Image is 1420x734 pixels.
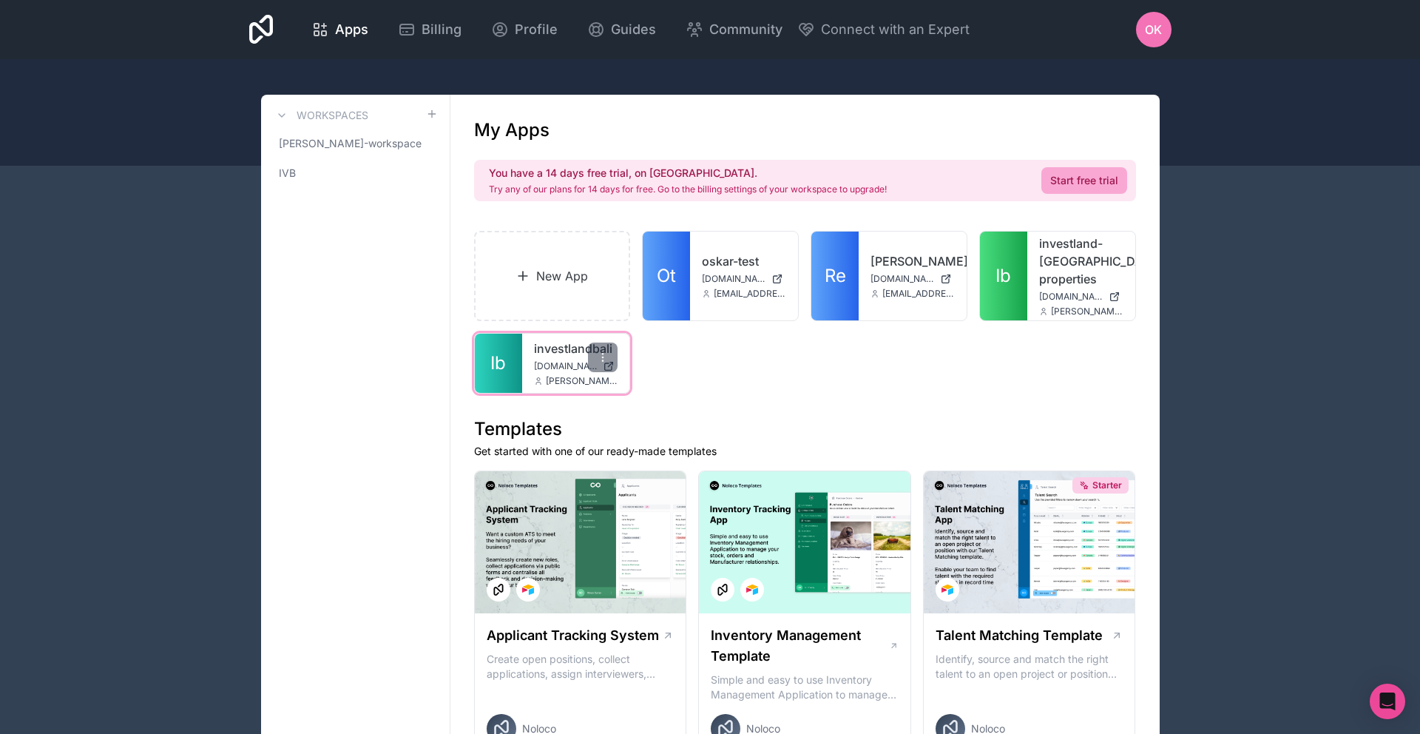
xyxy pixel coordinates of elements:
[335,19,368,40] span: Apps
[386,13,473,46] a: Billing
[821,19,970,40] span: Connect with an Expert
[711,625,888,667] h1: Inventory Management Template
[273,160,438,186] a: IVB
[870,252,955,270] a: [PERSON_NAME]
[474,118,550,142] h1: My Apps
[522,584,534,596] img: Airtable Logo
[674,13,794,46] a: Community
[1370,684,1405,719] div: Open Intercom Messenger
[474,231,631,321] a: New App
[297,108,368,123] h3: Workspaces
[515,19,558,40] span: Profile
[825,264,846,288] span: Re
[1039,291,1123,303] a: [DOMAIN_NAME]
[936,625,1103,646] h1: Talent Matching Template
[546,375,618,387] span: [PERSON_NAME][EMAIL_ADDRESS][PERSON_NAME][DOMAIN_NAME]
[882,288,955,300] span: [EMAIL_ADDRESS][DOMAIN_NAME]
[797,19,970,40] button: Connect with an Expert
[300,13,380,46] a: Apps
[643,232,690,320] a: Ot
[273,130,438,157] a: [PERSON_NAME]-workspace
[709,19,782,40] span: Community
[1145,21,1162,38] span: OK
[279,166,296,181] span: IVB
[711,673,899,702] p: Simple and easy to use Inventory Management Application to manage your stock, orders and Manufact...
[479,13,569,46] a: Profile
[980,232,1027,320] a: Ib
[273,107,368,124] a: Workspaces
[702,273,765,285] span: [DOMAIN_NAME]
[279,136,422,151] span: [PERSON_NAME]-workspace
[611,19,656,40] span: Guides
[489,166,887,181] h2: You have a 14 days free trial, on [GEOGRAPHIC_DATA].
[487,652,674,681] p: Create open positions, collect applications, assign interviewers, centralise candidate feedback a...
[487,625,659,646] h1: Applicant Tracking System
[746,584,758,596] img: Airtable Logo
[534,340,618,357] a: investlandbali
[422,19,461,40] span: Billing
[1039,235,1123,288] a: investland-[GEOGRAPHIC_DATA]-properties
[702,252,786,270] a: oskar-test
[714,288,786,300] span: [EMAIL_ADDRESS][DOMAIN_NAME]
[870,273,955,285] a: [DOMAIN_NAME]
[657,264,676,288] span: Ot
[870,273,934,285] span: [DOMAIN_NAME]
[811,232,859,320] a: Re
[474,417,1136,441] h1: Templates
[534,360,598,372] span: [DOMAIN_NAME]
[1041,167,1127,194] a: Start free trial
[474,444,1136,459] p: Get started with one of our ready-made templates
[475,334,522,393] a: Ib
[936,652,1123,681] p: Identify, source and match the right talent to an open project or position with our Talent Matchi...
[490,351,506,375] span: Ib
[534,360,618,372] a: [DOMAIN_NAME]
[489,183,887,195] p: Try any of our plans for 14 days for free. Go to the billing settings of your workspace to upgrade!
[1051,306,1123,317] span: [PERSON_NAME][EMAIL_ADDRESS][PERSON_NAME][DOMAIN_NAME]
[575,13,668,46] a: Guides
[1039,291,1103,303] span: [DOMAIN_NAME]
[1092,479,1122,491] span: Starter
[702,273,786,285] a: [DOMAIN_NAME]
[995,264,1011,288] span: Ib
[941,584,953,596] img: Airtable Logo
